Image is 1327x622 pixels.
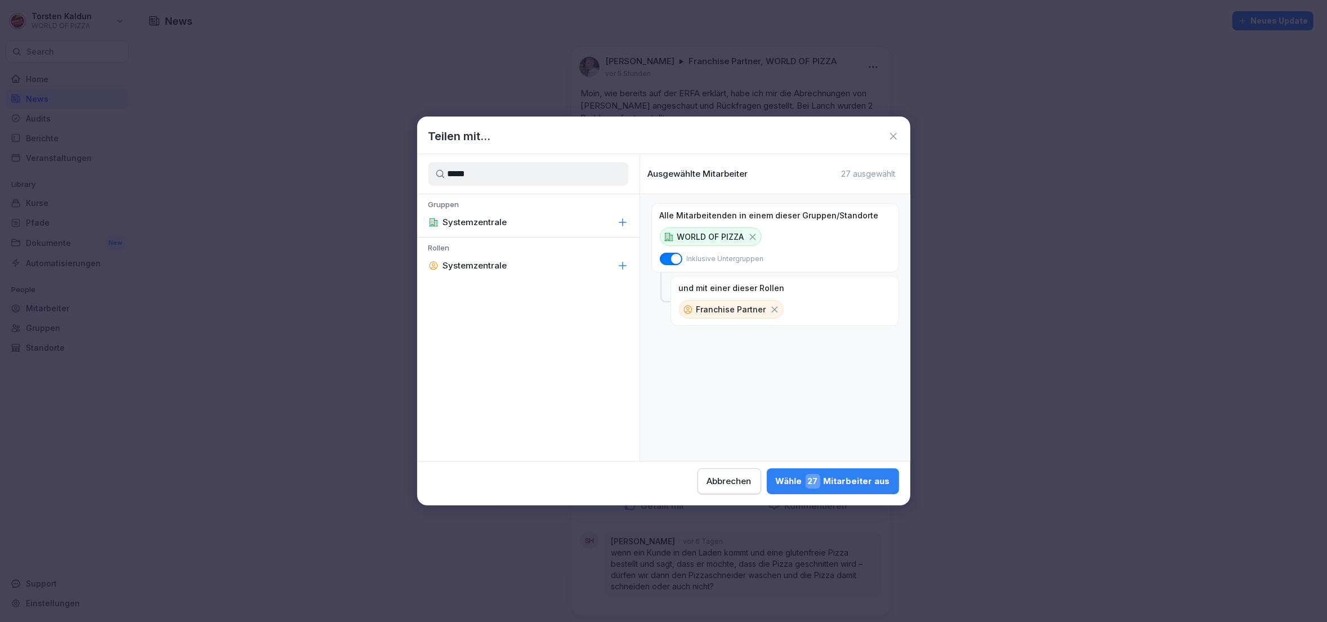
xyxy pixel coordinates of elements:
p: Franchise Partner [696,303,766,315]
p: Systemzentrale [443,260,507,271]
p: Inklusive Untergruppen [687,254,764,264]
p: Gruppen [417,200,640,212]
p: 27 ausgewählt [842,169,896,179]
p: Rollen [417,243,640,256]
span: 27 [806,474,820,489]
div: Wähle Mitarbeiter aus [776,474,890,489]
h1: Teilen mit... [428,128,491,145]
p: Alle Mitarbeitenden in einem dieser Gruppen/Standorte [660,211,879,221]
p: und mit einer dieser Rollen [679,283,785,293]
button: Abbrechen [698,468,761,494]
p: WORLD OF PIZZA [677,231,744,243]
button: Wähle27Mitarbeiter aus [767,468,899,494]
p: Ausgewählte Mitarbeiter [648,169,748,179]
p: Systemzentrale [443,217,507,228]
div: Abbrechen [707,475,752,487]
